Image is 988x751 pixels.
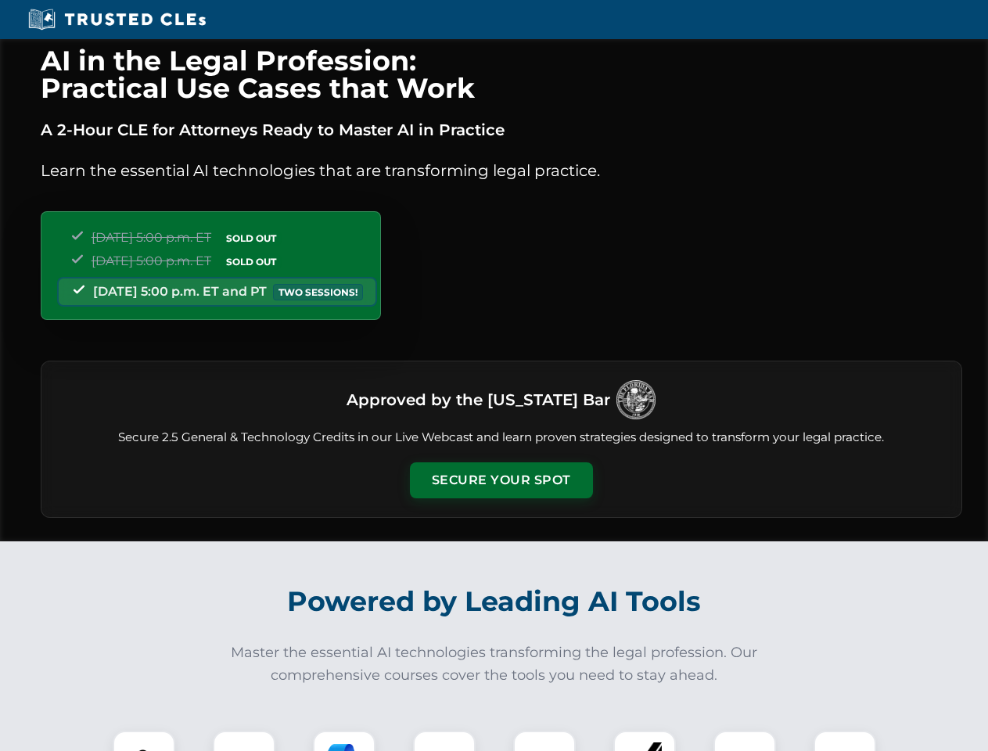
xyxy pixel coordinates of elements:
p: Master the essential AI technologies transforming the legal profession. Our comprehensive courses... [221,641,768,687]
span: [DATE] 5:00 p.m. ET [92,253,211,268]
button: Secure Your Spot [410,462,593,498]
p: Secure 2.5 General & Technology Credits in our Live Webcast and learn proven strategies designed ... [60,429,943,447]
span: [DATE] 5:00 p.m. ET [92,230,211,245]
h3: Approved by the [US_STATE] Bar [347,386,610,414]
p: A 2-Hour CLE for Attorneys Ready to Master AI in Practice [41,117,962,142]
span: SOLD OUT [221,230,282,246]
h1: AI in the Legal Profession: Practical Use Cases that Work [41,47,962,102]
img: Trusted CLEs [23,8,210,31]
img: Logo [616,380,656,419]
p: Learn the essential AI technologies that are transforming legal practice. [41,158,962,183]
h2: Powered by Leading AI Tools [61,574,928,629]
span: SOLD OUT [221,253,282,270]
